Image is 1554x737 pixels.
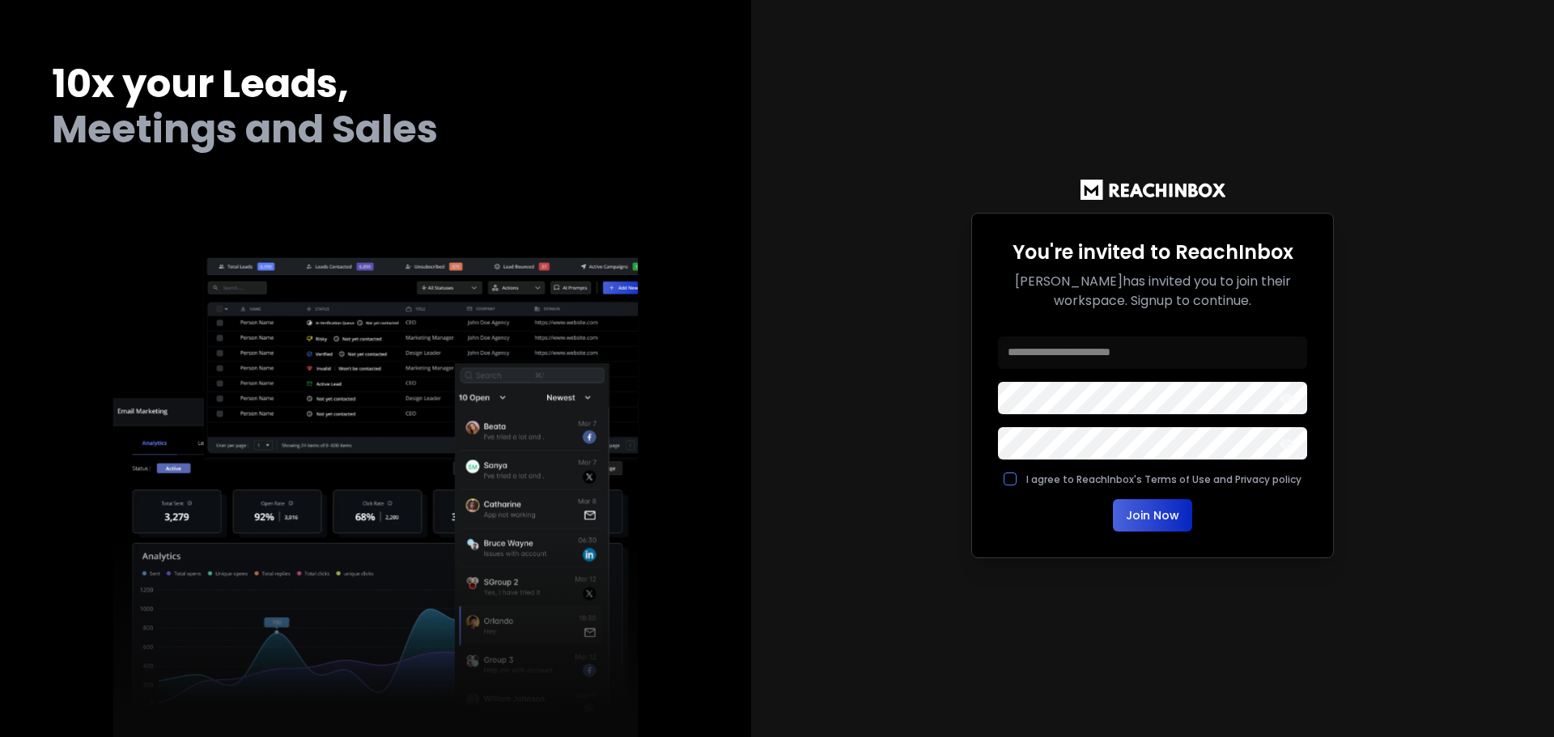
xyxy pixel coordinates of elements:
h1: 10x your Leads, [52,65,699,104]
label: I agree to ReachInbox's Terms of Use and Privacy policy [1026,472,1301,486]
button: Join Now [1113,499,1192,532]
h2: You're invited to ReachInbox [998,239,1307,265]
p: [PERSON_NAME] has invited you to join their workspace. Signup to continue. [998,272,1307,311]
h2: Meetings and Sales [52,110,699,149]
